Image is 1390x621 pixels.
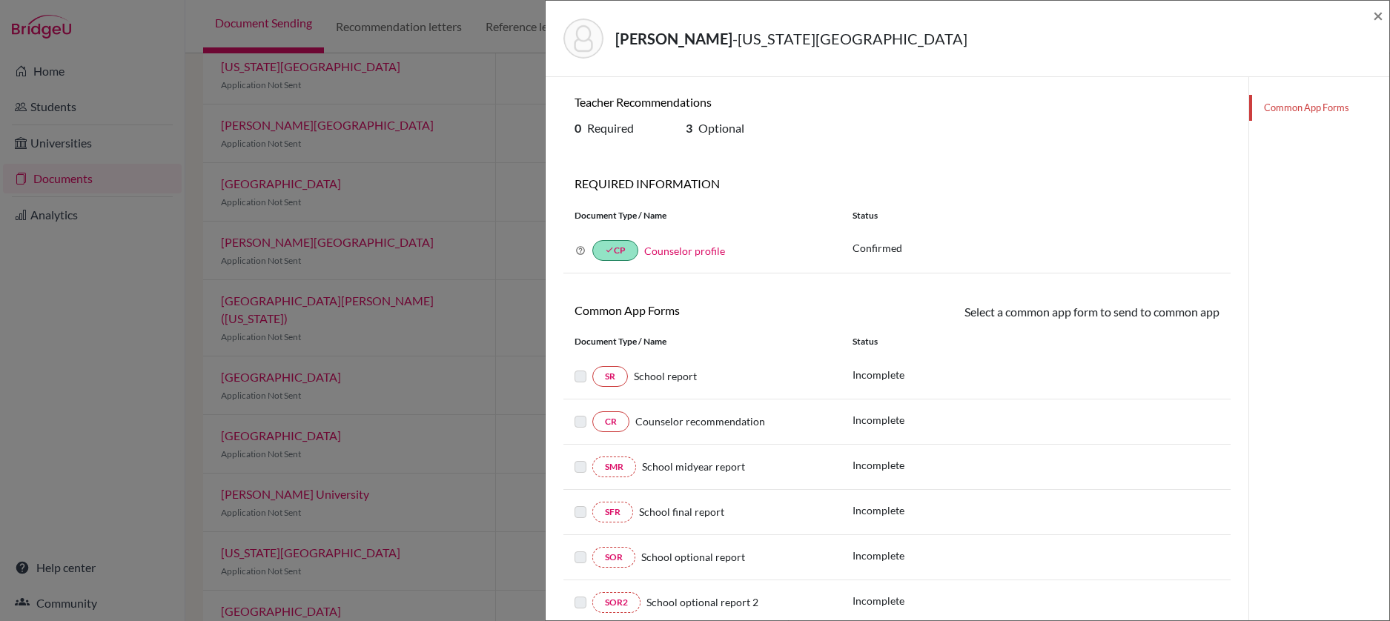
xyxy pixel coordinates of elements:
a: CR [592,411,629,432]
h6: Teacher Recommendations [575,95,886,109]
a: SOR2 [592,592,641,613]
a: SR [592,366,628,387]
p: Incomplete [853,457,904,473]
h6: REQUIRED INFORMATION [563,176,1231,190]
p: Incomplete [853,548,904,563]
b: 3 [686,121,692,135]
span: Optional [698,121,744,135]
a: doneCP [592,240,638,261]
div: Document Type / Name [563,335,841,348]
p: Confirmed [853,240,1219,256]
span: School optional report 2 [646,596,758,608]
div: Status [841,209,1231,222]
span: School report [634,370,697,382]
a: SMR [592,456,636,477]
a: SFR [592,502,633,522]
p: Incomplete [853,412,904,428]
div: Document Type / Name [563,209,841,222]
a: SOR [592,547,635,568]
div: Status [841,335,1231,348]
span: × [1373,4,1383,26]
a: Counselor profile [644,245,725,257]
span: Counselor recommendation [635,415,765,428]
p: Incomplete [853,502,904,518]
p: Incomplete [853,593,904,608]
span: Required [587,121,634,135]
strong: [PERSON_NAME] [615,30,732,47]
a: Common App Forms [1249,95,1389,121]
h6: Common App Forms [575,303,886,317]
button: Close [1373,7,1383,24]
span: - [US_STATE][GEOGRAPHIC_DATA] [732,30,967,47]
p: Incomplete [853,367,904,382]
div: Select a common app form to send to common app [897,303,1231,323]
b: 0 [575,121,581,135]
span: School midyear report [642,460,745,473]
span: School final report [639,505,724,518]
i: done [605,245,614,254]
span: School optional report [641,551,745,563]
